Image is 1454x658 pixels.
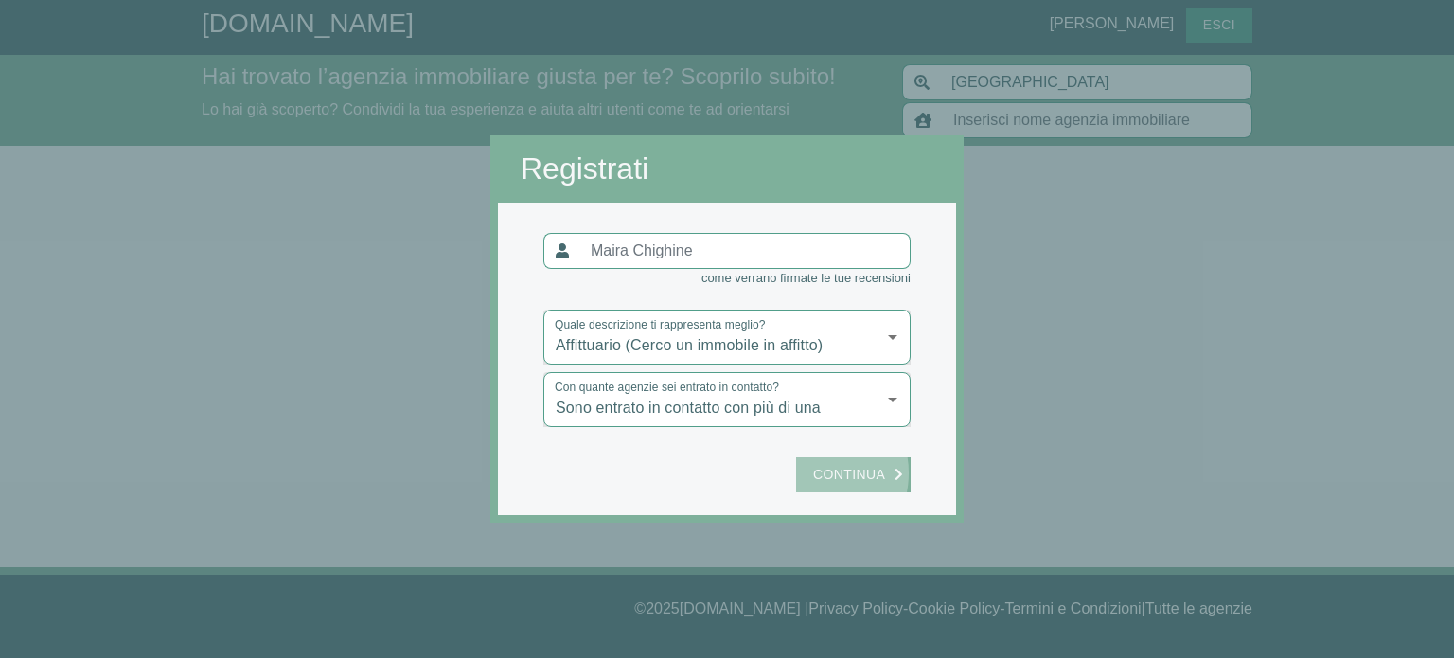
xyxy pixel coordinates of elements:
[804,463,895,487] span: Continua
[579,233,911,269] input: Maira Chighine
[543,269,911,288] div: come verrano firmate le tue recensioni
[521,151,933,187] h2: Registrati
[543,310,911,365] div: Affittuario (Cerco un immobile in affitto)
[543,372,911,427] div: Sono entrato in contatto con più di una
[796,457,911,492] button: Continua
